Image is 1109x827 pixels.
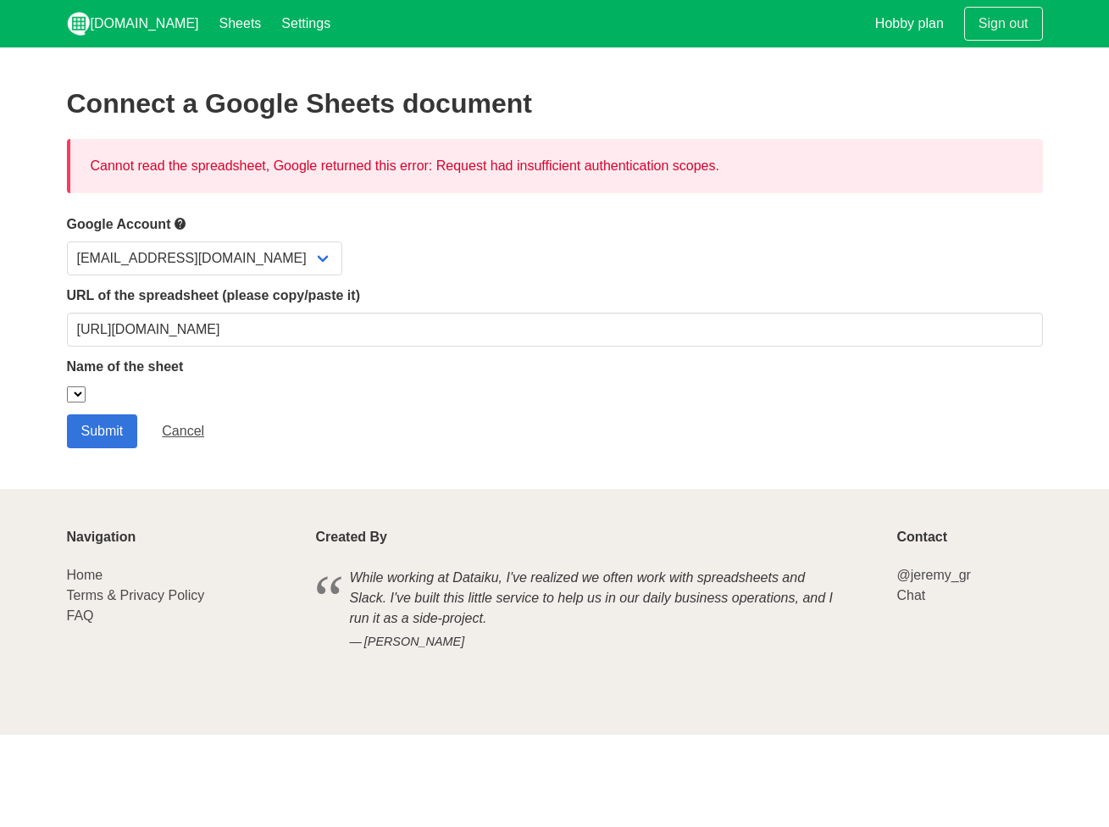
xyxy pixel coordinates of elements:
[350,633,843,652] cite: [PERSON_NAME]
[67,568,103,582] a: Home
[896,568,970,582] a: @jeremy_gr
[896,588,925,602] a: Chat
[896,530,1042,545] p: Contact
[67,286,1043,306] label: URL of the spreadsheet (please copy/paste it)
[67,139,1043,193] div: Cannot read the spreadsheet, Google returned this error: Request had insufficient authentication ...
[964,7,1043,41] a: Sign out
[67,588,205,602] a: Terms & Privacy Policy
[67,530,296,545] p: Navigation
[67,313,1043,347] input: Should start with https://docs.google.com/spreadsheets/d/
[316,565,877,654] blockquote: While working at Dataiku, I've realized we often work with spreadsheets and Slack. I've built thi...
[67,214,1043,235] label: Google Account
[67,12,91,36] img: logo_v2_white.png
[67,88,1043,119] h2: Connect a Google Sheets document
[316,530,877,545] p: Created By
[67,357,1043,377] label: Name of the sheet
[67,608,94,623] a: FAQ
[147,414,219,448] a: Cancel
[67,414,138,448] input: Submit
